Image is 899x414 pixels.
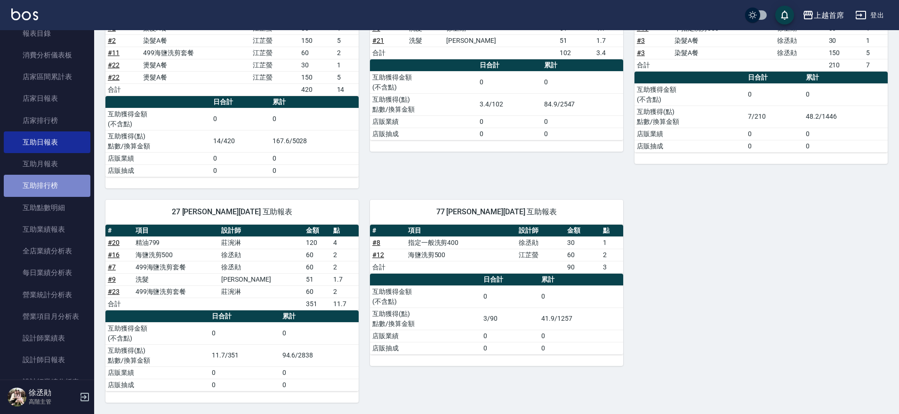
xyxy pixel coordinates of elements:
[542,128,623,140] td: 0
[133,261,219,273] td: 499海鹽洗剪套餐
[299,83,334,96] td: 420
[209,379,280,391] td: 0
[250,71,299,83] td: 江芷螢
[4,306,90,327] a: 營業項目月分析表
[4,219,90,240] a: 互助業績報表
[4,44,90,66] a: 消費分析儀表板
[370,225,623,274] table: a dense table
[634,59,672,71] td: 合計
[370,115,477,128] td: 店販業績
[672,47,775,59] td: 染髮A餐
[672,34,775,47] td: 染髮A餐
[851,7,888,24] button: 登出
[4,66,90,88] a: 店家區間累計表
[270,164,359,177] td: 0
[280,322,359,344] td: 0
[542,71,623,93] td: 0
[565,236,601,249] td: 30
[29,388,77,398] h5: 徐丞勛
[331,249,359,261] td: 2
[746,106,803,128] td: 7/210
[370,274,623,355] table: a dense table
[250,47,299,59] td: 江芷螢
[539,342,623,354] td: 0
[4,197,90,219] a: 互助點數明細
[565,225,601,237] th: 金額
[803,106,888,128] td: 48.2/1446
[601,261,623,273] td: 3
[117,207,347,217] span: 27 [PERSON_NAME][DATE] 互助報表
[105,310,359,391] table: a dense table
[211,96,270,108] th: 日合計
[105,344,209,366] td: 互助獲得(點) 點數/換算金額
[304,225,331,237] th: 金額
[864,34,888,47] td: 1
[481,308,539,330] td: 3/90
[270,130,359,152] td: 167.6/5028
[209,310,280,323] th: 日合計
[370,308,481,330] td: 互助獲得(點) 點數/換算金額
[211,152,270,164] td: 0
[211,164,270,177] td: 0
[108,37,116,44] a: #2
[4,240,90,262] a: 全店業績分析表
[108,24,116,32] a: #2
[108,49,120,57] a: #11
[108,276,116,283] a: #9
[105,225,359,310] table: a dense table
[4,23,90,44] a: 報表目錄
[370,10,623,59] table: a dense table
[746,140,803,152] td: 0
[827,47,864,59] td: 150
[4,175,90,196] a: 互助排行榜
[108,61,120,69] a: #22
[299,59,334,71] td: 30
[594,34,623,47] td: 1.7
[370,47,407,59] td: 合計
[133,236,219,249] td: 精油799
[594,47,623,59] td: 3.4
[331,273,359,285] td: 1.7
[105,322,209,344] td: 互助獲得金額 (不含點)
[108,239,120,246] a: #20
[775,47,826,59] td: 徐丞勛
[141,34,250,47] td: 染髮A餐
[29,398,77,406] p: 高階主管
[335,34,359,47] td: 5
[4,110,90,131] a: 店家排行榜
[370,261,406,273] td: 合計
[280,379,359,391] td: 0
[108,251,120,259] a: #16
[407,34,443,47] td: 洗髮
[803,72,888,84] th: 累計
[370,342,481,354] td: 店販抽成
[304,261,331,273] td: 60
[372,37,384,44] a: #21
[516,249,565,261] td: 江芷螢
[864,47,888,59] td: 5
[370,285,481,308] td: 互助獲得金額 (不含點)
[105,10,359,96] table: a dense table
[4,349,90,371] a: 設計師日報表
[219,225,304,237] th: 設計師
[105,225,133,237] th: #
[299,47,334,59] td: 60
[108,263,116,271] a: #7
[270,152,359,164] td: 0
[299,71,334,83] td: 150
[370,225,406,237] th: #
[211,130,270,152] td: 14/420
[219,273,304,285] td: [PERSON_NAME]
[141,47,250,59] td: 499海鹽洗剪套餐
[516,236,565,249] td: 徐丞勛
[634,140,746,152] td: 店販抽成
[304,273,331,285] td: 51
[516,225,565,237] th: 設計師
[209,344,280,366] td: 11.7/351
[370,59,623,140] table: a dense table
[335,83,359,96] td: 14
[11,8,38,20] img: Logo
[381,207,612,217] span: 77 [PERSON_NAME][DATE] 互助報表
[4,327,90,349] a: 設計師業績表
[746,128,803,140] td: 0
